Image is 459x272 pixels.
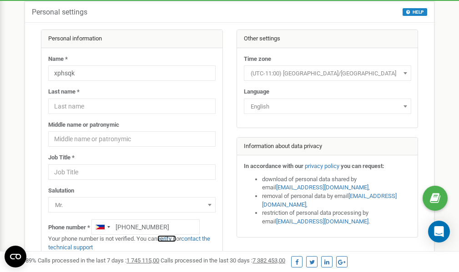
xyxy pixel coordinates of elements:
[247,100,408,113] span: English
[161,257,285,264] span: Calls processed in the last 30 days :
[38,257,159,264] span: Calls processed in the last 7 days :
[48,235,216,252] p: Your phone number is not verified. You can or
[41,30,222,48] div: Personal information
[244,99,411,114] span: English
[92,220,113,234] div: Telephone country code
[91,219,200,235] input: +1-800-555-55-55
[51,199,212,212] span: Mr.
[48,99,216,114] input: Last name
[244,65,411,81] span: (UTC-11:00) Pacific/Midway
[237,30,418,48] div: Other settings
[48,235,210,251] a: contact the technical support
[48,88,80,96] label: Last name *
[48,131,216,147] input: Middle name or patronymic
[48,164,216,180] input: Job Title
[247,67,408,80] span: (UTC-11:00) Pacific/Midway
[126,257,159,264] u: 1 745 115,00
[48,153,75,162] label: Job Title *
[262,209,411,226] li: restriction of personal data processing by email .
[252,257,285,264] u: 7 382 453,00
[48,223,90,232] label: Phone number *
[237,138,418,156] div: Information about data privacy
[305,163,339,169] a: privacy policy
[262,192,411,209] li: removal of personal data by email ,
[262,193,397,208] a: [EMAIL_ADDRESS][DOMAIN_NAME]
[244,163,303,169] strong: In accordance with our
[48,197,216,213] span: Mr.
[48,187,74,195] label: Salutation
[5,246,26,267] button: Open CMP widget
[276,218,368,225] a: [EMAIL_ADDRESS][DOMAIN_NAME]
[48,65,216,81] input: Name
[48,121,119,129] label: Middle name or patronymic
[32,8,87,16] h5: Personal settings
[244,88,269,96] label: Language
[48,55,68,64] label: Name *
[244,55,271,64] label: Time zone
[262,175,411,192] li: download of personal data shared by email ,
[403,8,427,16] button: HELP
[157,235,176,242] a: verify it
[276,184,368,191] a: [EMAIL_ADDRESS][DOMAIN_NAME]
[428,221,450,242] div: Open Intercom Messenger
[341,163,384,169] strong: you can request:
